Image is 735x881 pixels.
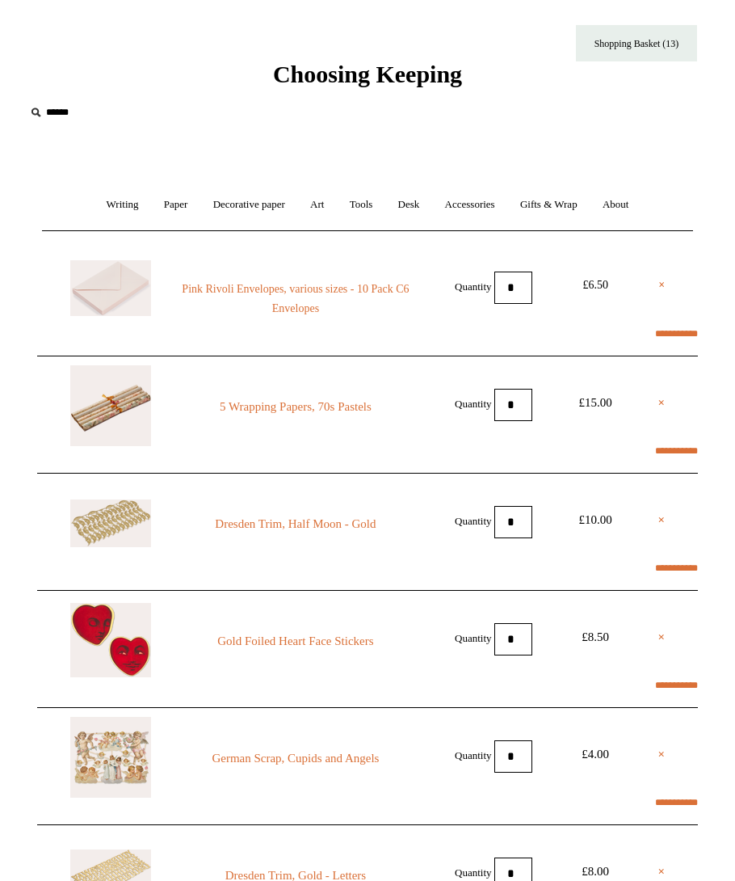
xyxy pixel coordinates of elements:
a: Dresden Trim, Half Moon - Gold [178,514,414,533]
label: Quantity [455,631,492,643]
a: Tools [338,183,384,226]
a: × [658,276,665,295]
a: Art [299,183,335,226]
label: Quantity [455,397,492,409]
div: £8.00 [559,862,632,881]
img: German Scrap, Cupids and Angels [70,717,151,798]
a: Shopping Basket (13) [576,25,697,61]
a: German Scrap, Cupids and Angels [178,748,414,768]
a: 5 Wrapping Papers, 70s Pastels [178,397,414,416]
img: Gold Foiled Heart Face Stickers [70,603,151,677]
a: Writing [95,183,150,226]
a: × [658,510,666,529]
div: £10.00 [559,510,632,529]
div: £15.00 [559,393,632,412]
a: Pink Rivoli Envelopes, various sizes - 10 Pack C6 Envelopes [178,280,414,318]
img: Pink Rivoli Envelopes, various sizes - 10 Pack C6 Envelopes [70,260,151,316]
a: Gold Foiled Heart Face Stickers [178,631,414,651]
img: Dresden Trim, Half Moon - Gold [70,500,151,547]
span: Choosing Keeping [273,61,462,87]
a: × [658,393,666,412]
a: Decorative paper [202,183,296,226]
a: About [591,183,640,226]
a: × [658,862,666,881]
label: Quantity [455,748,492,761]
a: Gifts & Wrap [509,183,589,226]
label: Quantity [455,514,492,526]
a: × [658,744,666,764]
div: £4.00 [559,744,632,764]
div: £8.50 [559,627,632,647]
a: Choosing Keeping [273,74,462,85]
a: × [658,627,666,647]
div: £6.50 [559,276,632,295]
label: Quantity [455,866,492,878]
a: Accessories [434,183,506,226]
a: Desk [387,183,431,226]
img: 5 Wrapping Papers, 70s Pastels [70,365,151,446]
label: Quantity [455,280,492,292]
a: Paper [153,183,199,226]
